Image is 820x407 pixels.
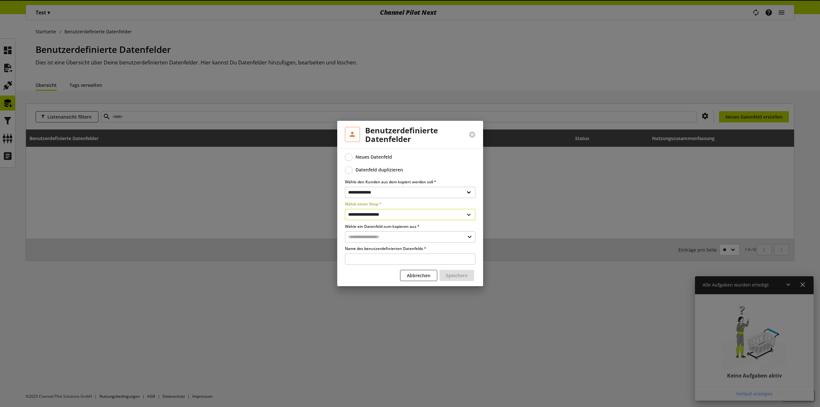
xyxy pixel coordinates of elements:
button: Abbrechen [400,270,437,281]
span: Name des benutzerdefinierten Datenfelds * [345,246,426,251]
span: Speichern [446,272,468,279]
span: Wähle einen Shop * [345,201,381,207]
div: Datenfeld duplizieren [356,167,403,173]
h2: Benutzerdefinierte Datenfelder [365,126,454,143]
button: Speichern [439,270,474,281]
label: Wähle ein Datenfeld zum kopieren aus * [345,224,475,229]
span: Wähle den Kunden aus dem kopiert werden soll * [345,179,436,185]
span: Abbrechen [407,272,431,279]
div: Neues Datenfeld [356,154,392,160]
div: Wähle ein Datenfeld zum kopieren aus * [345,224,475,243]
